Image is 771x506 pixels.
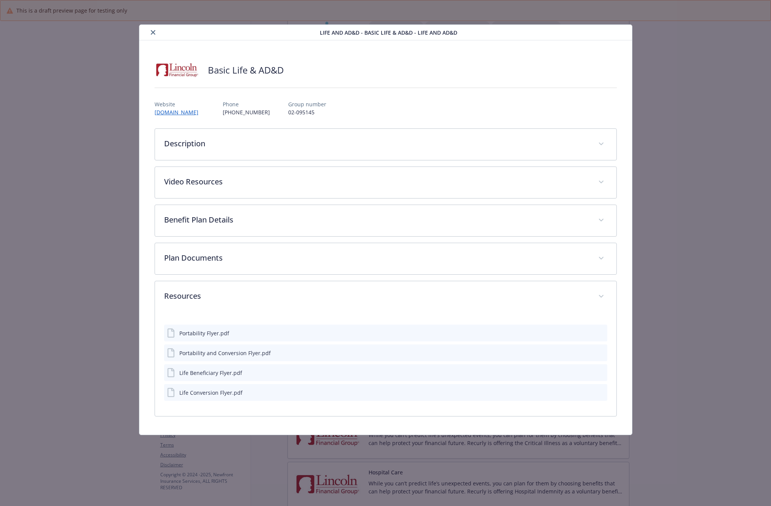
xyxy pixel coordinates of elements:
div: Portability and Conversion Flyer.pdf [179,349,271,357]
p: [PHONE_NUMBER] [223,108,270,116]
span: Life and AD&D - Basic Life & AD&D - Life and AD&D [320,29,457,37]
div: Video Resources [155,167,616,198]
p: Group number [288,100,326,108]
a: [DOMAIN_NAME] [155,109,204,116]
div: Life Conversion Flyer.pdf [179,389,243,397]
div: Benefit Plan Details [155,205,616,236]
p: Phone [223,100,270,108]
p: 02-095145 [288,108,326,116]
div: details for plan Life and AD&D - Basic Life & AD&D - Life and AD&D [77,24,694,435]
button: preview file [597,389,604,397]
button: download file [585,369,591,377]
div: Life Beneficiary Flyer.pdf [179,369,242,377]
p: Description [164,138,589,149]
div: Resources [155,281,616,312]
button: download file [585,329,591,337]
button: download file [585,349,591,357]
h2: Basic Life & AD&D [208,64,284,77]
p: Benefit Plan Details [164,214,589,226]
button: preview file [597,369,604,377]
div: Resources [155,312,616,416]
p: Video Resources [164,176,589,187]
button: preview file [597,329,604,337]
button: preview file [597,349,604,357]
p: Resources [164,290,589,302]
img: Lincoln Financial Group [155,59,200,82]
p: Website [155,100,204,108]
button: close [148,28,158,37]
p: Plan Documents [164,252,589,264]
div: Description [155,129,616,160]
div: Plan Documents [155,243,616,274]
button: download file [585,389,591,397]
div: Portability Flyer.pdf [179,329,229,337]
